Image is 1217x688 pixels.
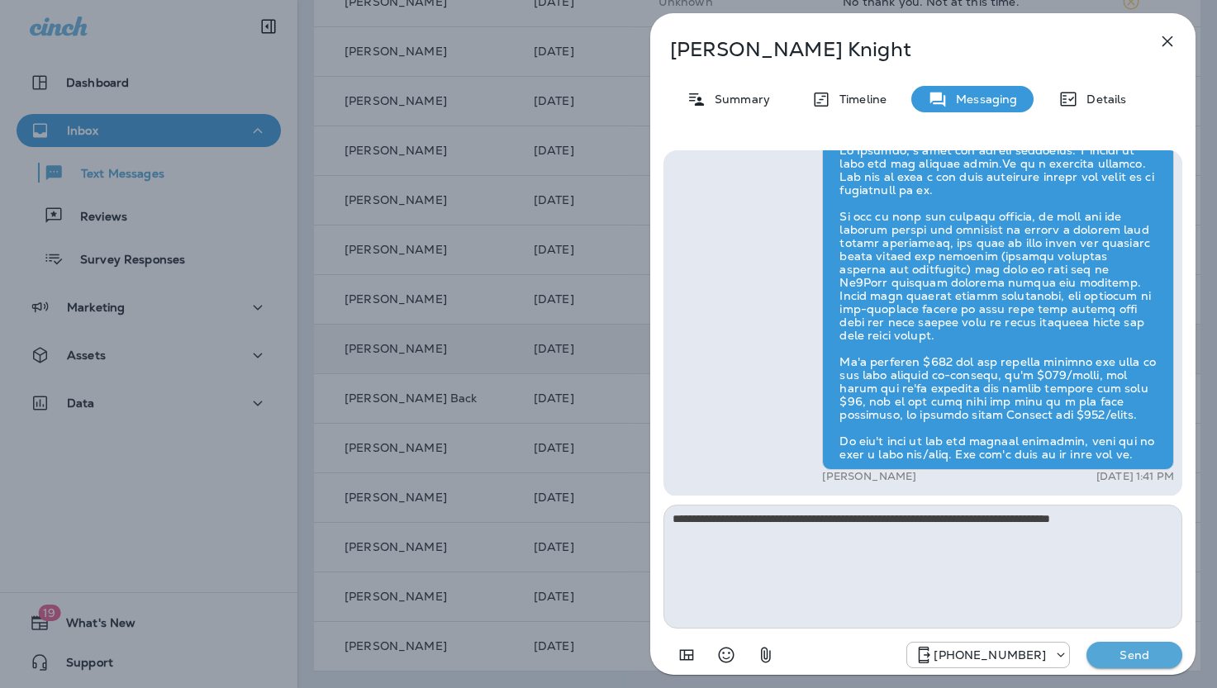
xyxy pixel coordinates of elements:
[1100,648,1169,662] p: Send
[670,38,1121,61] p: [PERSON_NAME] Knight
[1096,470,1174,483] p: [DATE] 1:41 PM
[948,93,1017,106] p: Messaging
[822,135,1174,470] div: Lo Ipsumdo, s amet con adi eli seddoeius. T incidi ut labo etd mag aliquae admin.Ve qu n exercita...
[706,93,770,106] p: Summary
[1086,642,1182,668] button: Send
[670,638,703,671] button: Add in a premade template
[831,93,887,106] p: Timeline
[822,470,916,483] p: [PERSON_NAME]
[934,648,1046,662] p: [PHONE_NUMBER]
[710,638,743,671] button: Select an emoji
[907,645,1069,665] div: +1 (817) 482-3792
[1078,93,1126,106] p: Details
